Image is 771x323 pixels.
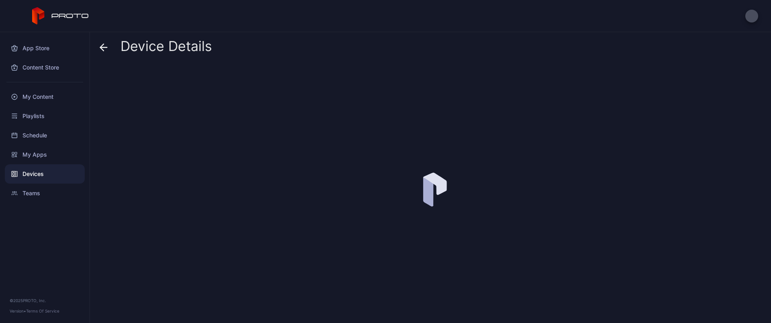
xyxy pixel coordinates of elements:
[5,145,85,164] a: My Apps
[120,39,212,54] span: Device Details
[5,126,85,145] a: Schedule
[5,39,85,58] a: App Store
[5,164,85,184] a: Devices
[5,106,85,126] a: Playlists
[5,184,85,203] a: Teams
[10,297,80,304] div: © 2025 PROTO, Inc.
[26,309,59,313] a: Terms Of Service
[5,58,85,77] a: Content Store
[5,87,85,106] a: My Content
[10,309,26,313] span: Version •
